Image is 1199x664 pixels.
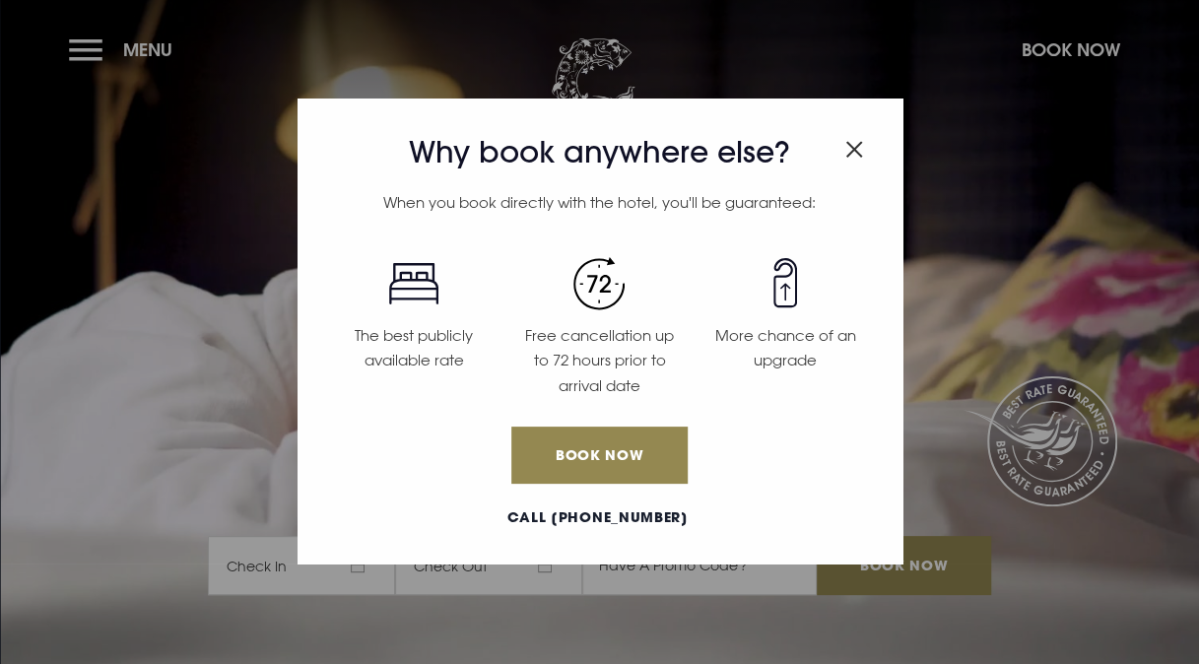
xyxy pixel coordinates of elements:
a: Call [PHONE_NUMBER] [321,507,875,528]
button: Close modal [845,130,863,162]
p: The best publicly available rate [333,323,495,373]
a: Book Now [511,427,687,484]
h3: Why book anywhere else? [321,135,878,170]
p: When you book directly with the hotel, you'll be guaranteed: [321,190,878,216]
p: More chance of an upgrade [704,323,866,373]
p: Free cancellation up to 72 hours prior to arrival date [518,323,680,399]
